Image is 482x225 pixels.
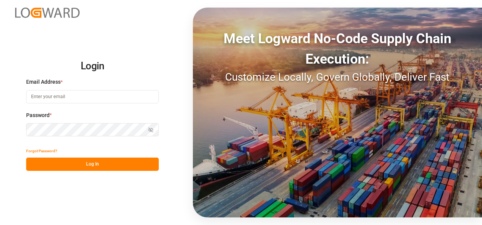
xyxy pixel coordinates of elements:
div: Customize Locally, Govern Globally, Deliver Fast [193,69,482,85]
h2: Login [26,54,159,78]
button: Forgot Password? [26,144,57,158]
span: Password [26,111,50,119]
div: Meet Logward No-Code Supply Chain Execution: [193,28,482,69]
button: Log In [26,158,159,171]
span: Email Address [26,78,61,86]
img: Logward_new_orange.png [15,8,80,18]
input: Enter your email [26,90,159,103]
